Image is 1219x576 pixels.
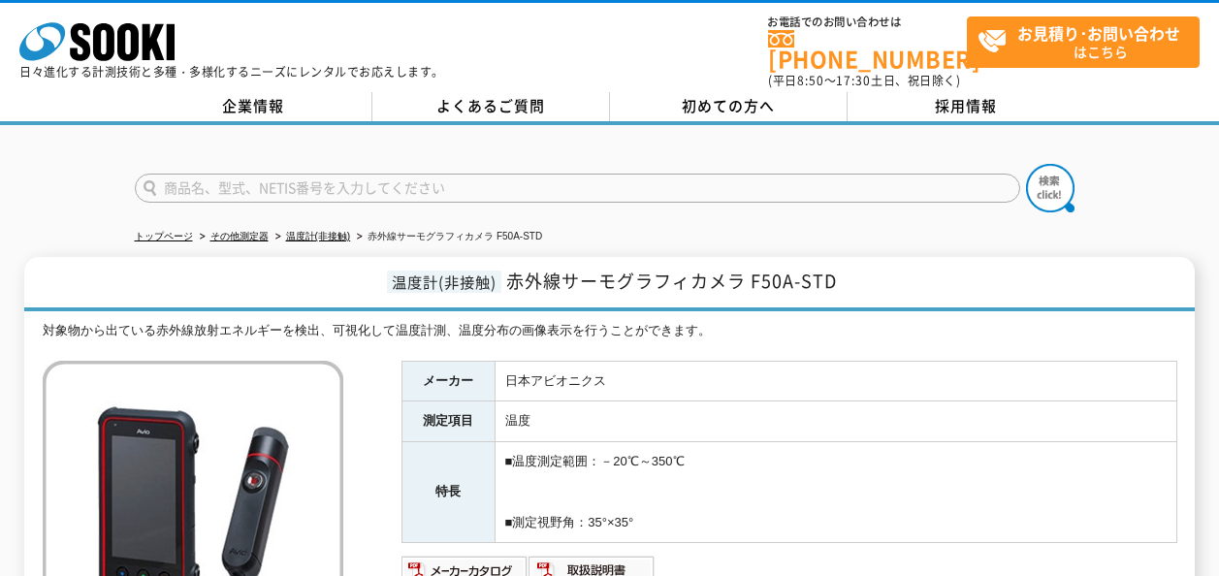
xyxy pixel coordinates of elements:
[836,72,871,89] span: 17:30
[1017,21,1180,45] strong: お見積り･お問い合わせ
[401,442,495,543] th: 特長
[682,95,775,116] span: 初めての方へ
[387,271,501,293] span: 温度計(非接触)
[967,16,1200,68] a: お見積り･お問い合わせはこちら
[1026,164,1075,212] img: btn_search.png
[797,72,824,89] span: 8:50
[768,16,967,28] span: お電話でのお問い合わせは
[353,227,542,247] li: 赤外線サーモグラフィカメラ F50A-STD
[401,401,495,442] th: 測定項目
[372,92,610,121] a: よくあるご質問
[610,92,848,121] a: 初めての方へ
[43,321,1177,341] div: 対象物から出ている赤外線放射エネルギーを検出、可視化して温度計測、温度分布の画像表示を行うことができます。
[768,30,967,70] a: [PHONE_NUMBER]
[286,231,351,241] a: 温度計(非接触)
[978,17,1199,66] span: はこちら
[401,361,495,401] th: メーカー
[495,442,1176,543] td: ■温度測定範囲：－20℃～350℃ ■測定視野角：35°×35°
[495,401,1176,442] td: 温度
[506,268,837,294] span: 赤外線サーモグラフィカメラ F50A-STD
[19,66,444,78] p: 日々進化する計測技術と多種・多様化するニーズにレンタルでお応えします。
[495,361,1176,401] td: 日本アビオニクス
[135,174,1020,203] input: 商品名、型式、NETIS番号を入力してください
[768,72,960,89] span: (平日 ～ 土日、祝日除く)
[848,92,1085,121] a: 採用情報
[135,231,193,241] a: トップページ
[210,231,269,241] a: その他測定器
[135,92,372,121] a: 企業情報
